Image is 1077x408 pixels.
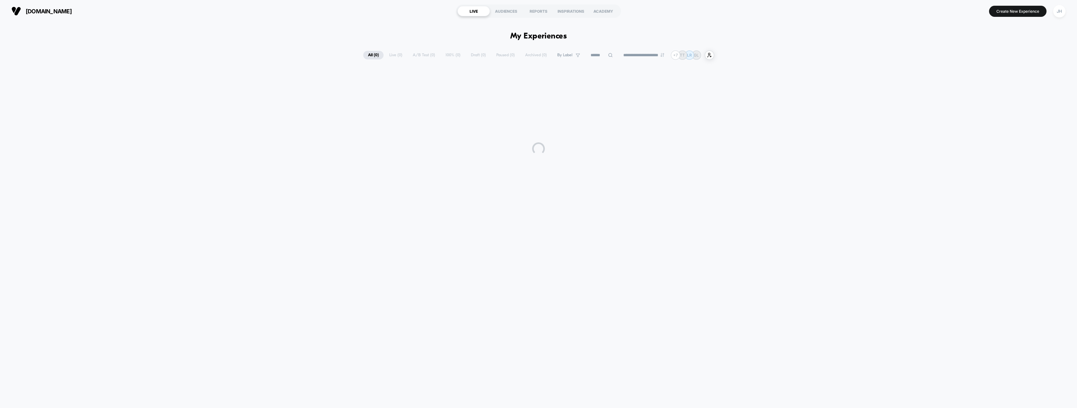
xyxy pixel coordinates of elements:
button: JH [1051,5,1067,18]
div: REPORTS [522,6,555,16]
h1: My Experiences [510,32,567,41]
button: [DOMAIN_NAME] [10,6,74,16]
span: All ( 0 ) [363,51,384,59]
div: AUDIENCES [490,6,522,16]
div: JH [1053,5,1066,17]
div: ACADEMY [587,6,619,16]
img: end [660,53,664,57]
span: By Label [557,53,572,58]
p: TT [680,53,685,58]
button: Create New Experience [989,6,1047,17]
p: GL [694,53,699,58]
div: + 7 [671,51,680,60]
div: LIVE [458,6,490,16]
div: INSPIRATIONS [555,6,587,16]
img: Visually logo [11,6,21,16]
p: LR [687,53,692,58]
span: [DOMAIN_NAME] [26,8,72,15]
